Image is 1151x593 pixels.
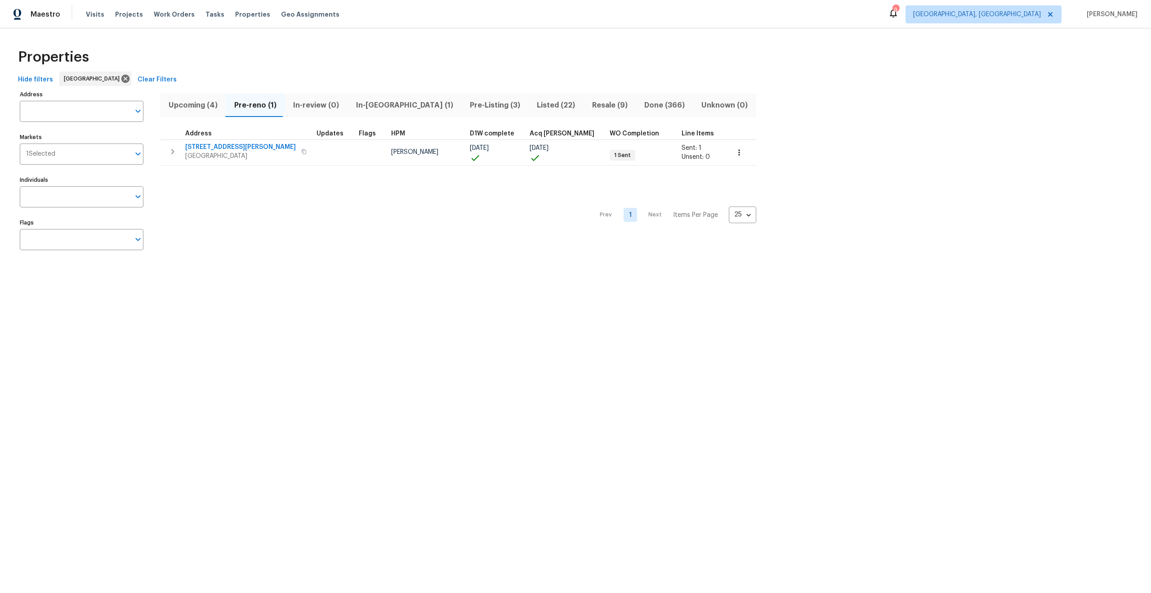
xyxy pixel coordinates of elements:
[611,152,634,159] span: 1 Sent
[132,105,144,117] button: Open
[134,72,180,88] button: Clear Filters
[892,5,899,14] div: 9
[359,130,376,137] span: Flags
[1083,10,1138,19] span: [PERSON_NAME]
[913,10,1041,19] span: [GEOGRAPHIC_DATA], [GEOGRAPHIC_DATA]
[353,99,456,112] span: In-[GEOGRAPHIC_DATA] (1)
[467,99,523,112] span: Pre-Listing (3)
[185,152,296,161] span: [GEOGRAPHIC_DATA]
[115,10,143,19] span: Projects
[64,74,123,83] span: [GEOGRAPHIC_DATA]
[290,99,342,112] span: In-review (0)
[699,99,751,112] span: Unknown (0)
[18,53,89,62] span: Properties
[20,177,143,183] label: Individuals
[530,130,594,137] span: Acq [PERSON_NAME]
[20,92,143,97] label: Address
[59,72,131,86] div: [GEOGRAPHIC_DATA]
[14,72,57,88] button: Hide filters
[391,130,405,137] span: HPM
[391,149,438,155] span: [PERSON_NAME]
[165,99,220,112] span: Upcoming (4)
[154,10,195,19] span: Work Orders
[205,11,224,18] span: Tasks
[682,145,701,151] span: Sent: 1
[624,208,637,222] a: Goto page 1
[20,135,143,140] label: Markets
[231,99,279,112] span: Pre-reno (1)
[610,130,659,137] span: WO Completion
[729,203,756,226] div: 25
[132,190,144,203] button: Open
[281,10,339,19] span: Geo Assignments
[591,171,756,259] nav: Pagination Navigation
[18,74,53,85] span: Hide filters
[673,211,718,220] p: Items Per Page
[470,145,489,151] span: [DATE]
[132,233,144,246] button: Open
[86,10,104,19] span: Visits
[317,130,344,137] span: Updates
[682,130,714,137] span: Line Items
[185,143,296,152] span: [STREET_ADDRESS][PERSON_NAME]
[235,10,270,19] span: Properties
[470,130,514,137] span: D1W complete
[138,74,177,85] span: Clear Filters
[534,99,578,112] span: Listed (22)
[589,99,630,112] span: Resale (9)
[132,148,144,160] button: Open
[31,10,60,19] span: Maestro
[530,145,549,151] span: [DATE]
[682,154,710,160] span: Unsent: 0
[26,150,55,158] span: 1 Selected
[185,130,212,137] span: Address
[641,99,687,112] span: Done (366)
[20,220,143,225] label: Flags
